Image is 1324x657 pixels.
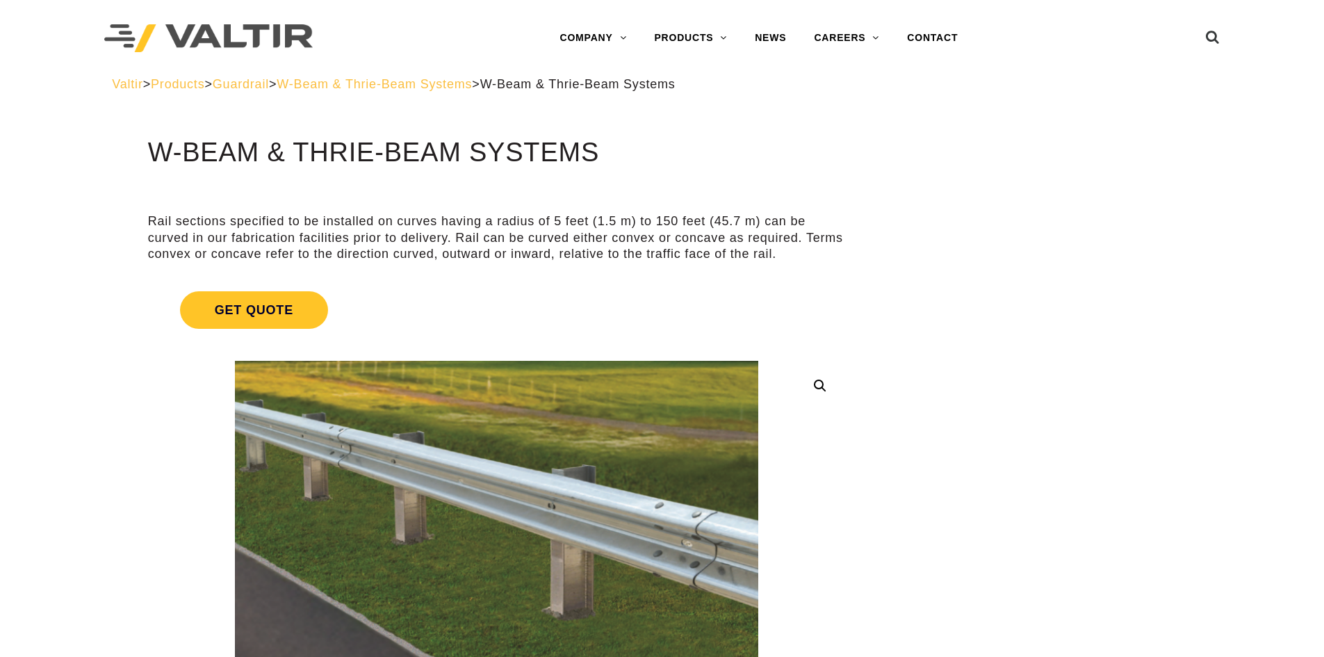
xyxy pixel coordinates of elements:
a: PRODUCTS [640,24,741,52]
a: NEWS [741,24,800,52]
div: > > > > [112,76,1212,92]
span: Get Quote [180,291,328,329]
a: COMPANY [546,24,640,52]
a: Valtir [112,77,142,91]
a: Get Quote [148,275,845,346]
a: CONTACT [893,24,972,52]
a: W-Beam & Thrie-Beam Systems [277,77,472,91]
img: Valtir [104,24,313,53]
span: W-Beam & Thrie-Beam Systems [480,77,676,91]
h1: W-Beam & Thrie-Beam Systems [148,138,845,168]
a: CAREERS [800,24,893,52]
p: Rail sections specified to be installed on curves having a radius of 5 feet (1.5 m) to 150 feet (... [148,213,845,262]
a: Guardrail [213,77,269,91]
a: Products [151,77,204,91]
